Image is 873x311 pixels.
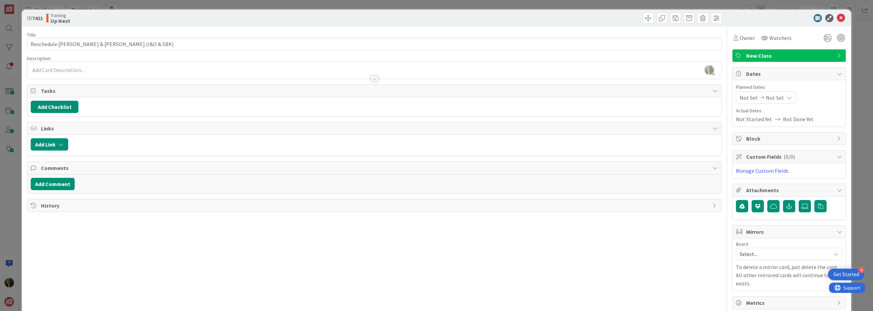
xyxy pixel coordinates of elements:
[740,34,755,42] span: Owner
[14,1,31,9] span: Support
[828,269,864,280] div: Open Get Started checklist, remaining modules: 4
[736,263,842,287] p: To delete a mirror card, just delete the card. All other mirrored cards will continue to exists.
[736,84,842,91] span: Planned Dates
[31,138,68,151] button: Add Link
[784,153,795,160] span: ( 0/0 )
[41,124,709,132] span: Links
[833,271,859,278] div: Get Started
[31,178,75,190] button: Add Comment
[746,228,833,236] span: Mirrors
[746,299,833,307] span: Metrics
[27,32,36,38] label: Title
[769,34,791,42] span: Watchers
[705,65,714,75] img: zMbp8UmSkcuFrGHA6WMwLokxENeDinhm.jpg
[50,13,70,18] span: Training
[27,55,50,61] span: Description
[740,249,827,259] span: Select...
[736,167,788,174] a: Manage Custom Fields
[783,115,814,123] span: Not Done Yet
[27,38,722,50] input: type card name here...
[766,94,784,102] span: Not Set
[31,101,78,113] button: Add Checklist
[858,267,864,273] div: 4
[746,70,833,78] span: Dates
[27,14,43,22] span: ID
[41,164,709,172] span: Comments
[41,201,709,210] span: History
[746,153,833,161] span: Custom Fields
[740,94,758,102] span: Not Set
[746,135,833,143] span: Block
[41,87,709,95] span: Tasks
[736,107,842,114] span: Actual Dates
[736,242,748,246] span: Board
[746,186,833,194] span: Attachments
[50,18,70,24] b: Up Next
[746,52,833,60] span: New Class
[32,15,43,22] b: 7421
[736,115,772,123] span: Not Started Yet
